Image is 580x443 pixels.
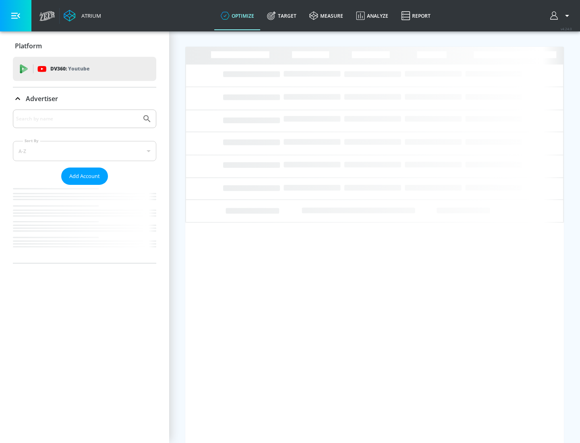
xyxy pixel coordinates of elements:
a: Analyze [350,1,395,30]
a: Target [261,1,303,30]
p: Platform [15,41,42,50]
span: v 4.24.0 [561,27,572,31]
input: Search by name [16,114,138,124]
nav: list of Advertiser [13,185,156,263]
div: DV360: Youtube [13,57,156,81]
div: Platform [13,35,156,57]
button: Add Account [61,168,108,185]
p: Advertiser [26,94,58,103]
label: Sort By [23,138,40,143]
span: Add Account [69,172,100,181]
a: measure [303,1,350,30]
a: Report [395,1,437,30]
div: Atrium [78,12,101,19]
p: DV360: [50,64,89,73]
p: Youtube [68,64,89,73]
div: A-Z [13,141,156,161]
a: optimize [214,1,261,30]
a: Atrium [64,10,101,22]
div: Advertiser [13,110,156,263]
div: Advertiser [13,87,156,110]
